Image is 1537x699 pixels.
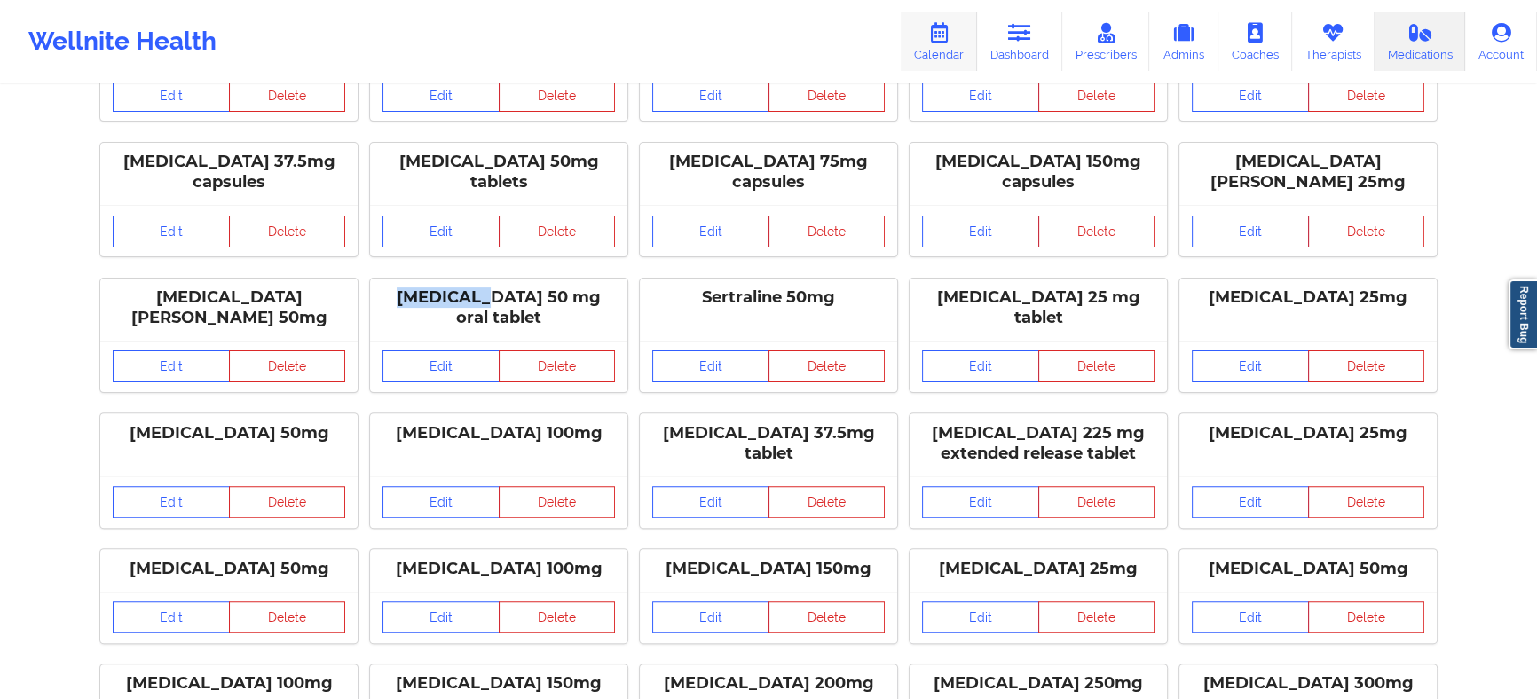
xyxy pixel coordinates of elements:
[652,559,885,579] div: [MEDICAL_DATA] 150mg
[1192,350,1309,382] a: Edit
[977,12,1062,71] a: Dashboard
[652,423,885,464] div: [MEDICAL_DATA] 37.5mg tablet
[1308,486,1425,518] button: Delete
[1308,216,1425,247] button: Delete
[113,287,345,328] div: [MEDICAL_DATA] [PERSON_NAME] 50mg
[652,152,885,192] div: [MEDICAL_DATA] 75mg capsules
[113,559,345,579] div: [MEDICAL_DATA] 50mg
[1218,12,1292,71] a: Coaches
[652,287,885,308] div: Sertraline 50mg
[1062,12,1150,71] a: Prescribers
[922,486,1039,518] a: Edit
[922,423,1155,464] div: [MEDICAL_DATA] 225 mg extended release tablet
[1192,423,1424,444] div: [MEDICAL_DATA] 25mg
[1192,152,1424,192] div: [MEDICAL_DATA] [PERSON_NAME] 25mg
[768,601,886,633] button: Delete
[1038,350,1155,382] button: Delete
[1465,12,1537,71] a: Account
[922,287,1155,328] div: [MEDICAL_DATA] 25 mg tablet
[1292,12,1375,71] a: Therapists
[499,486,616,518] button: Delete
[1192,559,1424,579] div: [MEDICAL_DATA] 50mg
[229,350,346,382] button: Delete
[113,152,345,192] div: [MEDICAL_DATA] 37.5mg capsules
[1192,601,1309,633] a: Edit
[382,673,615,694] div: [MEDICAL_DATA] 150mg
[1149,12,1218,71] a: Admins
[901,12,977,71] a: Calendar
[1192,673,1424,694] div: [MEDICAL_DATA] 300mg
[1509,279,1537,349] a: Report Bug
[1192,80,1309,112] a: Edit
[768,486,886,518] button: Delete
[1192,287,1424,308] div: [MEDICAL_DATA] 25mg
[652,216,769,247] a: Edit
[229,216,346,247] button: Delete
[499,80,616,112] button: Delete
[499,216,616,247] button: Delete
[229,601,346,633] button: Delete
[382,601,500,633] a: Edit
[922,559,1155,579] div: [MEDICAL_DATA] 25mg
[113,601,230,633] a: Edit
[113,216,230,247] a: Edit
[922,673,1155,694] div: [MEDICAL_DATA] 250mg
[229,80,346,112] button: Delete
[922,350,1039,382] a: Edit
[922,80,1039,112] a: Edit
[1038,486,1155,518] button: Delete
[382,350,500,382] a: Edit
[652,486,769,518] a: Edit
[113,350,230,382] a: Edit
[652,350,769,382] a: Edit
[768,80,886,112] button: Delete
[1192,216,1309,247] a: Edit
[499,350,616,382] button: Delete
[382,486,500,518] a: Edit
[1038,216,1155,247] button: Delete
[652,601,769,633] a: Edit
[1038,601,1155,633] button: Delete
[922,216,1039,247] a: Edit
[1375,12,1466,71] a: Medications
[1038,80,1155,112] button: Delete
[382,423,615,444] div: [MEDICAL_DATA] 100mg
[113,673,345,694] div: [MEDICAL_DATA] 100mg
[229,486,346,518] button: Delete
[1308,601,1425,633] button: Delete
[922,152,1155,192] div: [MEDICAL_DATA] 150mg capsules
[382,559,615,579] div: [MEDICAL_DATA] 100mg
[922,601,1039,633] a: Edit
[113,80,230,112] a: Edit
[113,423,345,444] div: [MEDICAL_DATA] 50mg
[652,80,769,112] a: Edit
[1308,350,1425,382] button: Delete
[382,287,615,328] div: [MEDICAL_DATA] 50 mg oral tablet
[1192,486,1309,518] a: Edit
[382,152,615,192] div: [MEDICAL_DATA] 50mg tablets
[113,486,230,518] a: Edit
[382,80,500,112] a: Edit
[652,673,885,694] div: [MEDICAL_DATA] 200mg
[1308,80,1425,112] button: Delete
[768,350,886,382] button: Delete
[768,216,886,247] button: Delete
[499,601,616,633] button: Delete
[382,216,500,247] a: Edit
